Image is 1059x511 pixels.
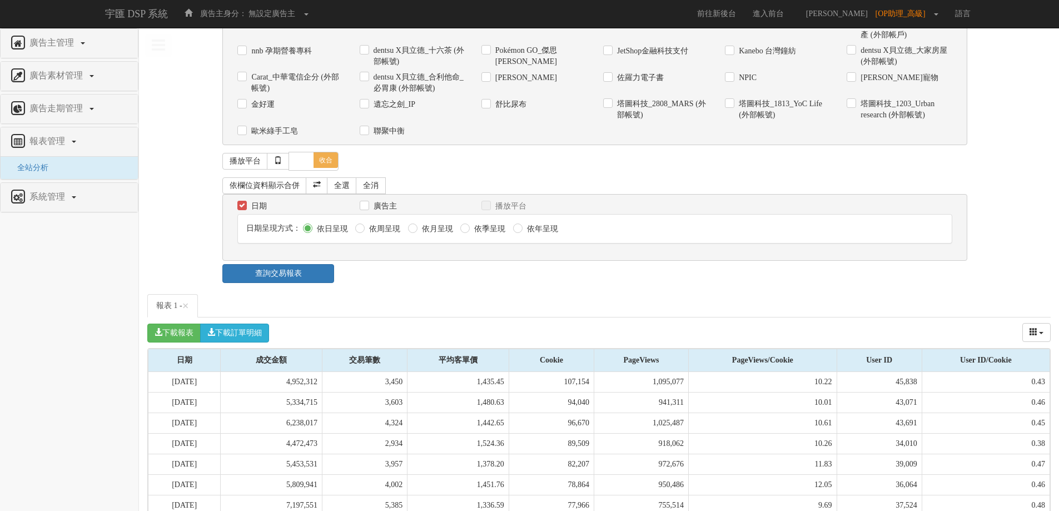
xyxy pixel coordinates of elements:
td: 5,809,941 [221,474,322,495]
td: 3,957 [322,454,407,474]
td: 43,691 [837,413,922,433]
td: [DATE] [148,413,221,433]
td: 34,010 [837,433,922,454]
span: 報表管理 [27,136,71,146]
label: nnb 孕期營養專科 [248,46,312,57]
a: 廣告素材管理 [9,67,130,85]
a: 全站分析 [9,163,48,172]
label: dentsu X貝立德_十六茶 (外部帳號) [371,45,465,67]
td: 43,071 [837,392,922,413]
label: 依周呈現 [366,224,400,235]
a: 系統管理 [9,188,130,206]
span: 收合 [314,152,338,168]
span: 廣告主身分： [200,9,247,18]
td: 10.26 [689,433,837,454]
span: 系統管理 [27,192,71,201]
label: 遺忘之劍_IP [371,99,415,110]
label: 佐羅力電子書 [614,72,664,83]
td: 5,453,531 [221,454,322,474]
td: 96,670 [509,413,594,433]
a: 全消 [356,177,386,194]
td: 12.05 [689,474,837,495]
label: Pokémon GO_傑思[PERSON_NAME] [493,45,586,67]
label: dentsu X貝立德_大家房屋 (外部帳號) [858,45,952,67]
td: [DATE] [148,454,221,474]
label: 依月呈現 [419,224,453,235]
td: 1,524.36 [407,433,509,454]
a: 查詢交易報表 [222,264,334,283]
td: [DATE] [148,474,221,495]
div: 平均客單價 [407,349,509,371]
label: Kanebo 台灣鐘紡 [736,46,796,57]
td: 0.46 [922,392,1050,413]
td: [DATE] [148,392,221,413]
td: 1,378.20 [407,454,509,474]
a: 廣告主管理 [9,34,130,52]
label: 金好運 [248,99,275,110]
td: 1,480.63 [407,392,509,413]
td: 39,009 [837,454,922,474]
td: 918,062 [594,433,689,454]
span: [PERSON_NAME] [801,9,873,18]
label: 塔圖科技_1813_YoC Life (外部帳號) [736,98,830,121]
a: 報表 1 - [147,294,198,317]
td: 36,064 [837,474,922,495]
button: 下載訂單明細 [200,324,269,343]
td: 1,025,487 [594,413,689,433]
button: columns [1022,323,1051,342]
span: 廣告走期管理 [27,103,88,113]
div: 交易筆數 [322,349,407,371]
label: 塔圖科技_1203_Urban research (外部帳號) [858,98,952,121]
td: 5,334,715 [221,392,322,413]
label: 播放平台 [493,201,526,212]
td: [DATE] [148,372,221,393]
td: 4,324 [322,413,407,433]
span: 廣告主管理 [27,38,79,47]
label: dentsu X貝立德_住商不動產 (外部帳戶) [858,18,952,41]
div: User ID [837,349,922,371]
label: 廣告主 [371,201,397,212]
div: User ID/Cookie [922,349,1050,371]
span: 無設定廣告主 [248,9,295,18]
label: 塔圖科技_2808_MARS (外部帳號) [614,98,708,121]
label: NPIC [736,72,757,83]
label: [PERSON_NAME] [493,72,557,83]
td: 11.83 [689,454,837,474]
td: 2,934 [322,433,407,454]
td: 972,676 [594,454,689,474]
td: [DATE] [148,433,221,454]
button: Close [182,300,189,312]
a: 廣告走期管理 [9,100,130,118]
td: 1,435.45 [407,372,509,393]
td: 10.22 [689,372,837,393]
label: 依年呈現 [524,224,558,235]
label: dentsu X貝立德_合利他命_必胃康 (外部帳號) [371,72,465,94]
td: 1,451.76 [407,474,509,495]
label: 歐米綠手工皂 [248,126,298,137]
span: × [182,299,189,312]
label: 舒比尿布 [493,99,526,110]
label: [PERSON_NAME]寵物 [858,72,938,83]
span: [OP助理_高級] [876,9,931,18]
td: 0.46 [922,474,1050,495]
label: 日期 [248,201,267,212]
td: 3,603 [322,392,407,413]
td: 941,311 [594,392,689,413]
td: 82,207 [509,454,594,474]
td: 950,486 [594,474,689,495]
label: Carat_中華電信企分 (外部帳號) [248,72,342,94]
td: 4,472,473 [221,433,322,454]
td: 1,095,077 [594,372,689,393]
td: 78,864 [509,474,594,495]
td: 4,952,312 [221,372,322,393]
a: 全選 [327,177,357,194]
td: 107,154 [509,372,594,393]
td: 45,838 [837,372,922,393]
td: 89,509 [509,433,594,454]
label: 依季呈現 [471,224,505,235]
label: 聯聚中衡 [371,126,405,137]
td: 1,442.65 [407,413,509,433]
label: 依日呈現 [314,224,348,235]
td: 94,040 [509,392,594,413]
